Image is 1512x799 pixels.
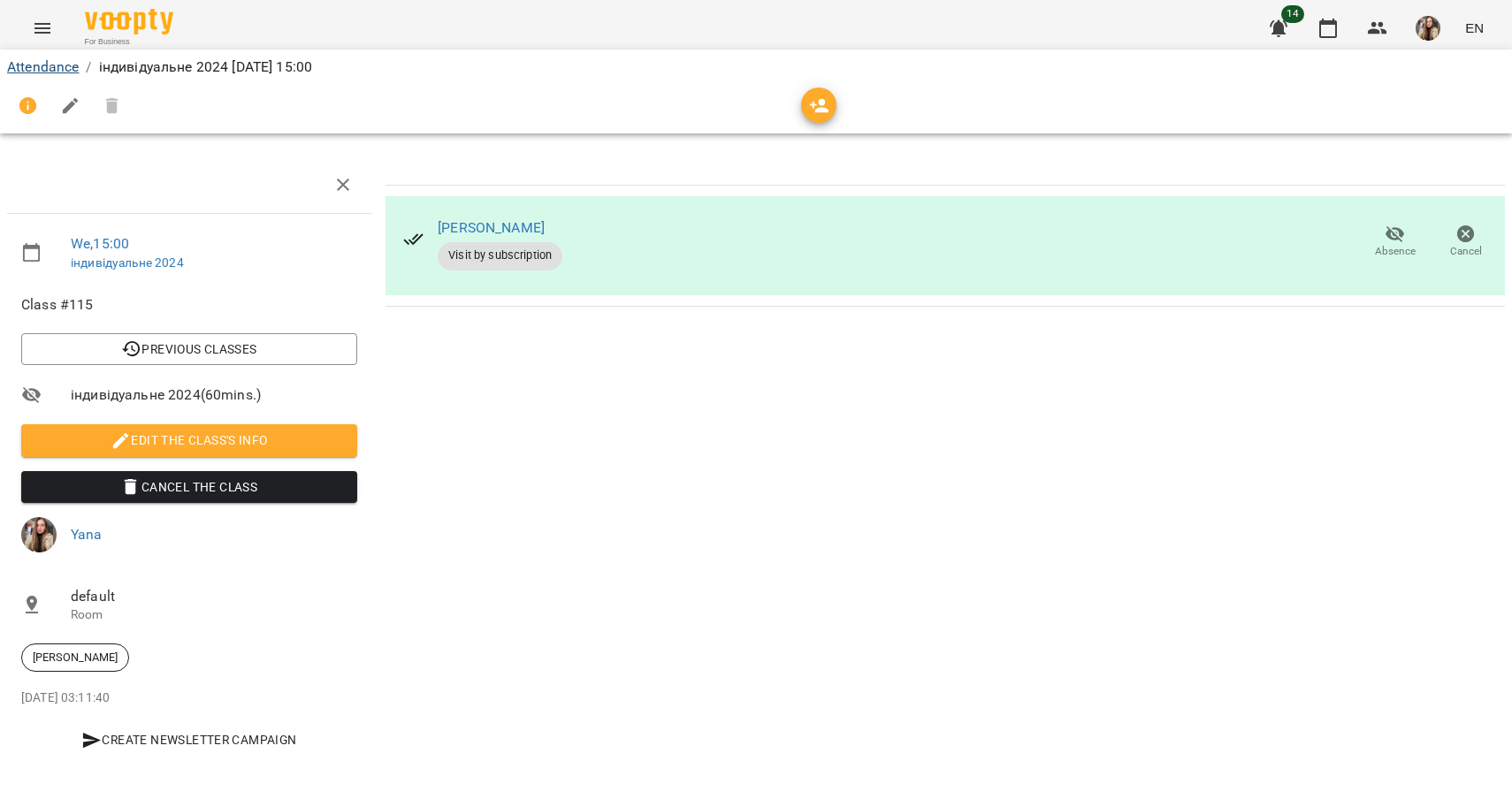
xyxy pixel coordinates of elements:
img: ff8a976e702017e256ed5c6ae80139e5.jpg [1416,16,1440,41]
span: Cancel [1450,244,1482,259]
span: Create Newsletter Campaign [28,729,350,750]
button: Previous Classes [21,333,357,365]
span: Visit by subscription [438,247,562,263]
span: For Business [85,36,173,48]
button: Create Newsletter Campaign [21,724,357,756]
span: Class #115 [21,294,357,316]
span: default [71,586,357,607]
span: [PERSON_NAME] [22,650,128,666]
button: Menu [21,7,64,49]
button: Edit the class's Info [21,424,357,456]
button: Absence [1360,217,1431,267]
a: [PERSON_NAME] [438,219,545,236]
img: Voopty Logo [85,9,173,34]
span: індивідуальне 2024 ( 60 mins. ) [71,384,357,406]
p: [DATE] 03:11:40 [21,689,357,707]
div: [PERSON_NAME] [21,643,129,672]
p: Room [71,606,357,624]
span: Absence [1375,244,1416,259]
span: EN [1465,19,1484,37]
li: / [86,57,91,78]
p: індивідуальне 2024 [DATE] 15:00 [99,57,313,78]
span: Previous Classes [35,339,343,360]
span: Edit the class's Info [35,430,343,451]
button: Cancel [1431,217,1501,267]
nav: breadcrumb [7,57,1505,78]
button: Cancel the class [21,471,357,503]
img: ff8a976e702017e256ed5c6ae80139e5.jpg [21,517,57,552]
a: індивідуальне 2024 [71,255,184,270]
a: Attendance [7,58,79,75]
span: 14 [1281,5,1304,23]
button: EN [1458,11,1491,44]
span: Cancel the class [35,476,343,498]
a: We , 15:00 [71,235,129,252]
a: Yana [71,526,103,543]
